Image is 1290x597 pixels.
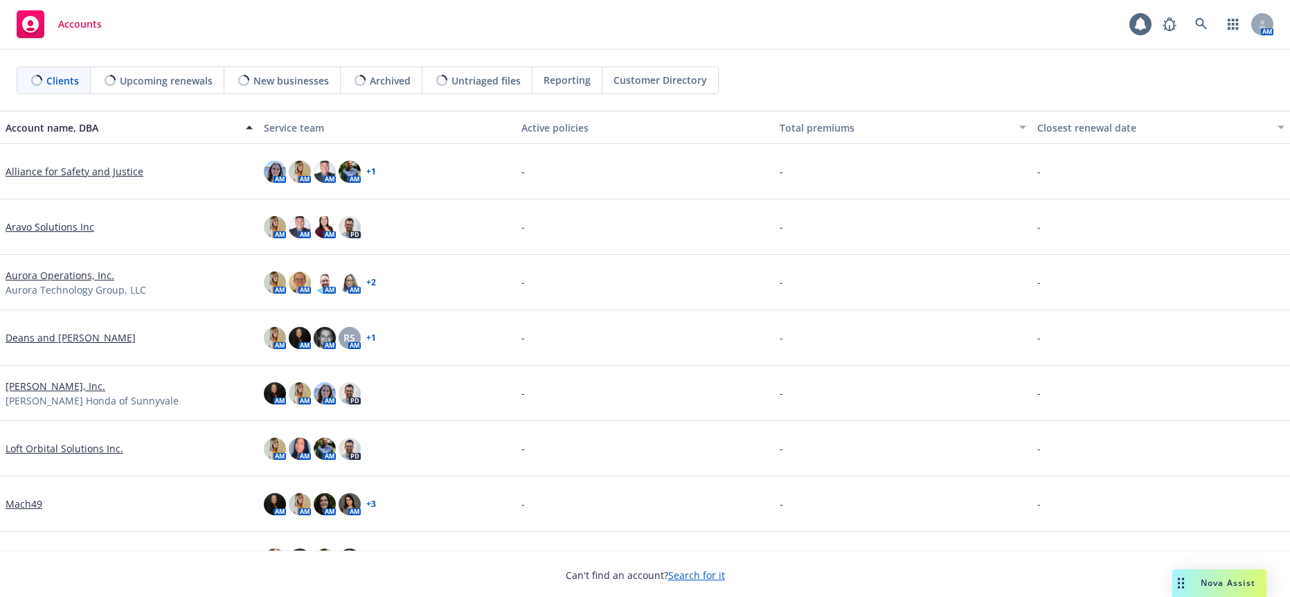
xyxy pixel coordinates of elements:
img: photo [289,438,311,460]
a: Aravo Solutions Inc [6,220,94,234]
span: Reporting [544,73,591,87]
button: Closest renewal date [1032,111,1290,144]
img: photo [339,161,361,183]
img: photo [314,382,336,404]
img: photo [264,271,286,294]
img: photo [314,438,336,460]
span: - [780,164,783,179]
span: RS [343,330,355,345]
img: photo [289,216,311,238]
span: - [780,441,783,456]
img: photo [314,549,336,571]
a: Loft Orbital Solutions Inc. [6,441,123,456]
span: - [780,497,783,511]
img: photo [314,271,336,294]
a: [PERSON_NAME], Inc. [6,379,105,393]
span: - [1037,497,1041,511]
div: Service team [264,121,511,135]
span: - [1037,441,1041,456]
a: + 2 [366,278,376,287]
a: Search for it [668,569,725,582]
a: Report a Bug [1156,10,1183,38]
img: photo [339,271,361,294]
img: photo [339,216,361,238]
img: photo [314,161,336,183]
span: - [1037,386,1041,400]
div: Total premiums [780,121,1012,135]
span: - [1037,220,1041,234]
span: - [521,441,525,456]
span: - [780,220,783,234]
a: Alliance for Safety and Justice [6,164,143,179]
span: Can't find an account? [566,568,725,582]
span: - [1037,164,1041,179]
img: photo [289,327,311,349]
a: Mach49 [6,497,42,511]
a: Deans and [PERSON_NAME] [6,330,136,345]
span: [PERSON_NAME] Honda of Sunnyvale [6,393,179,408]
img: photo [339,549,361,571]
a: + 1 [366,334,376,342]
span: Nova Assist [1201,577,1255,589]
img: photo [264,493,286,515]
span: - [1037,275,1041,289]
img: photo [289,493,311,515]
div: Active policies [521,121,769,135]
span: New businesses [253,73,329,88]
img: photo [314,216,336,238]
span: - [521,497,525,511]
span: - [521,275,525,289]
button: Nova Assist [1172,569,1266,597]
img: photo [264,161,286,183]
a: Switch app [1219,10,1247,38]
span: Accounts [58,19,102,30]
button: Total premiums [774,111,1032,144]
span: - [780,330,783,345]
img: photo [264,327,286,349]
img: photo [264,549,286,571]
span: - [1037,330,1041,345]
span: Aurora Technology Group, LLC [6,283,146,297]
span: - [521,220,525,234]
span: - [521,386,525,400]
div: Account name, DBA [6,121,238,135]
a: Search [1188,10,1215,38]
img: photo [289,271,311,294]
a: + 1 [366,168,376,176]
img: photo [289,161,311,183]
div: Closest renewal date [1037,121,1269,135]
span: Customer Directory [613,73,707,87]
span: - [780,275,783,289]
button: Service team [258,111,517,144]
img: photo [264,382,286,404]
span: Clients [46,73,79,88]
img: photo [289,382,311,404]
img: photo [339,438,361,460]
span: Archived [370,73,411,88]
span: - [521,330,525,345]
span: - [521,164,525,179]
img: photo [264,216,286,238]
a: Aurora Operations, Inc. [6,268,114,283]
span: - [780,386,783,400]
span: Upcoming renewals [120,73,213,88]
img: photo [314,327,336,349]
a: Accounts [11,5,107,44]
img: photo [314,493,336,515]
a: + 3 [366,500,376,508]
img: photo [289,549,311,571]
button: Active policies [516,111,774,144]
span: Untriaged files [451,73,521,88]
img: photo [339,382,361,404]
img: photo [264,438,286,460]
div: Drag to move [1172,569,1190,597]
img: photo [339,493,361,515]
